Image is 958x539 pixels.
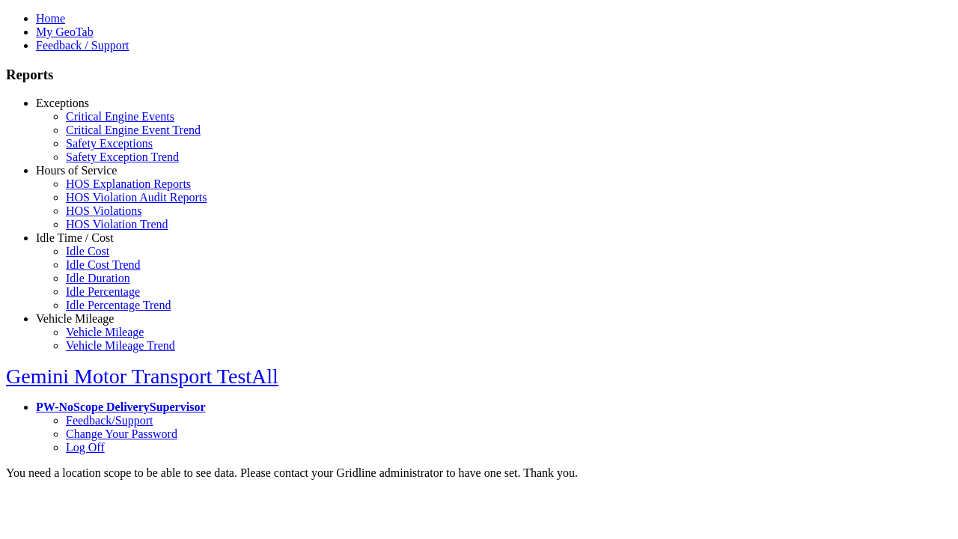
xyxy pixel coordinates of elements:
a: Hours of Service [36,164,117,177]
a: Gemini Motor Transport TestAll [6,365,278,388]
a: Safety Exception Trend [66,150,179,163]
a: Idle Cost [66,245,109,258]
a: Vehicle Mileage Trend [66,339,175,352]
a: Idle Percentage [66,285,140,298]
a: HOS Violations [66,204,141,217]
a: Idle Duration [66,272,130,284]
a: Exceptions [36,97,89,109]
a: HOS Violation Trend [66,218,168,231]
a: HOS Explanation Reports [66,177,191,190]
a: Home [36,12,65,25]
a: Log Off [66,441,105,454]
a: Idle Percentage Trend [66,299,171,311]
a: Vehicle Mileage [66,326,144,338]
a: Critical Engine Events [66,110,174,123]
a: Vehicle Mileage [36,312,114,325]
h3: Reports [6,67,952,83]
a: Feedback / Support [36,39,129,52]
a: PW-NoScope DeliverySupervisor [36,401,205,413]
a: Idle Time / Cost [36,231,114,244]
div: You need a location scope to be able to see data. Please contact your Gridline administrator to h... [6,466,952,480]
a: Change Your Password [66,427,177,440]
a: Critical Engine Event Trend [66,124,201,136]
a: Safety Exceptions [66,137,153,150]
a: Feedback/Support [66,414,153,427]
a: My GeoTab [36,25,94,38]
a: HOS Violation Audit Reports [66,191,207,204]
a: Idle Cost Trend [66,258,141,271]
